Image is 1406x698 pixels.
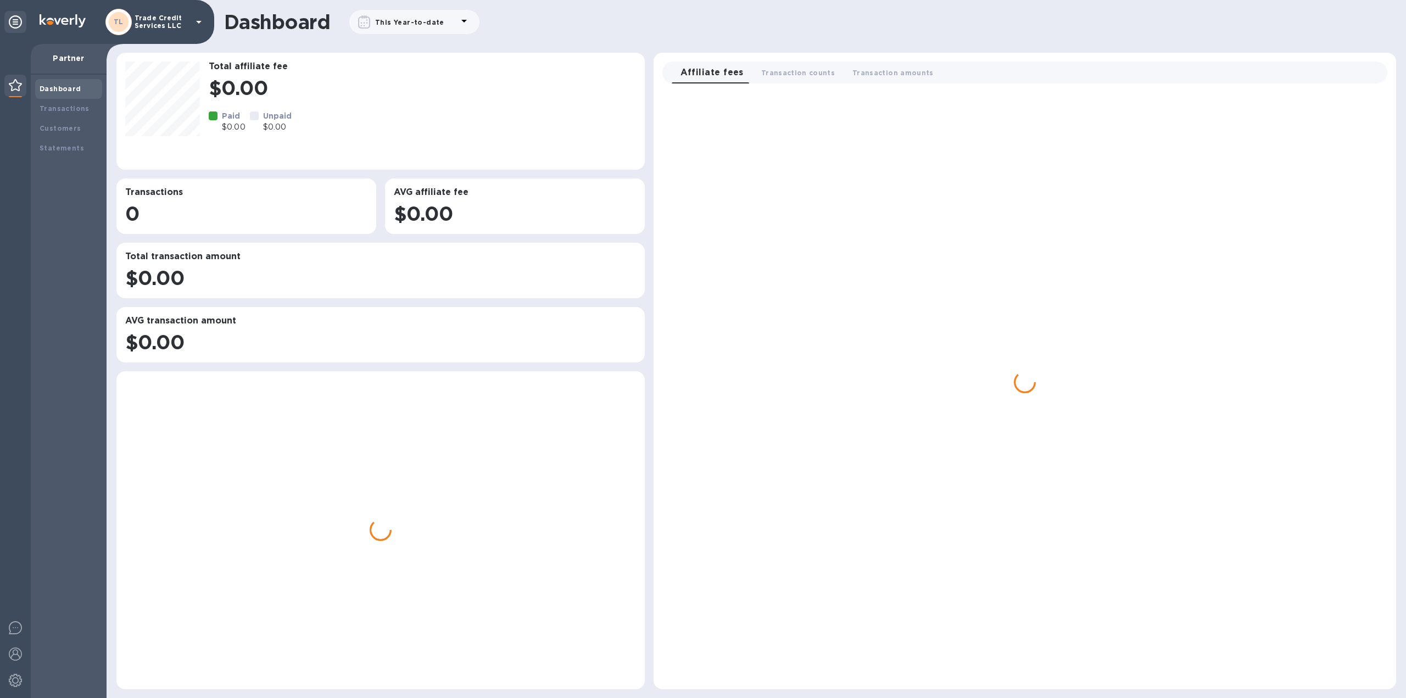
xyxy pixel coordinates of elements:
[222,121,246,133] p: $0.00
[761,67,835,79] span: Transaction counts
[125,202,367,225] h1: 0
[9,79,22,91] img: Partner
[40,124,81,132] b: Customers
[40,53,98,64] p: Partner
[125,316,636,326] h3: AVG transaction amount
[40,85,81,93] b: Dashboard
[125,266,636,289] h1: $0.00
[209,76,636,99] h1: $0.00
[135,14,189,30] p: Trade Credit Services LLC
[680,65,744,80] span: Affiliate fees
[125,187,367,198] h3: Transactions
[125,331,636,354] h1: $0.00
[114,18,124,26] b: TL
[125,252,636,262] h3: Total transaction amount
[4,11,26,33] div: Unpin categories
[394,202,636,225] h1: $0.00
[222,110,246,121] p: Paid
[224,10,330,33] h1: Dashboard
[263,121,292,133] p: $0.00
[263,110,292,121] p: Unpaid
[40,14,86,27] img: Logo
[40,144,84,152] b: Statements
[394,187,636,198] h3: AVG affiliate fee
[852,67,934,79] span: Transaction amounts
[209,62,636,72] h3: Total affiliate fee
[375,18,444,26] b: This Year-to-date
[40,104,90,113] b: Transactions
